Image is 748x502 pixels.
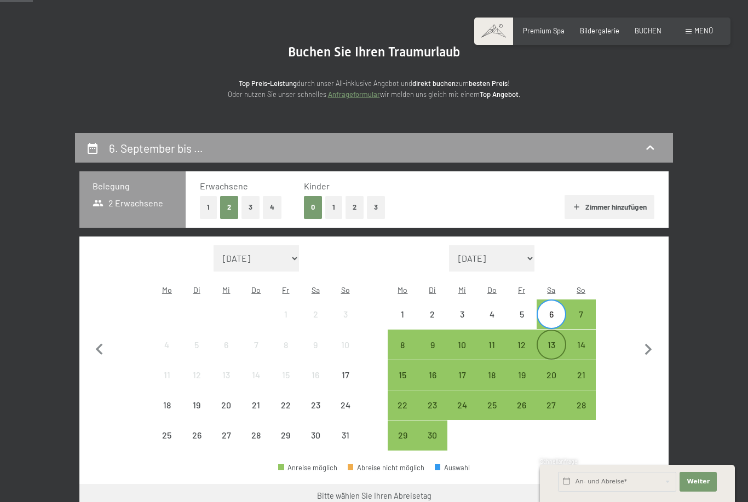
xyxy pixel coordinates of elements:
div: Abreise nicht möglich [330,390,360,420]
a: BUCHEN [635,26,661,35]
a: Anfrageformular [328,90,380,99]
div: Abreise nicht möglich [211,420,241,450]
div: 14 [567,341,595,368]
div: Abreise möglich [566,390,596,420]
abbr: Montag [398,285,407,295]
span: Weiter [687,477,710,486]
div: Abreise nicht möglich [271,390,301,420]
div: 19 [508,371,535,398]
div: Abreise möglich [537,299,566,329]
div: Fri Aug 08 2025 [271,330,301,359]
div: 10 [448,341,476,368]
div: 30 [419,431,446,458]
div: Sat Sep 13 2025 [537,330,566,359]
div: Tue Sep 02 2025 [418,299,447,329]
div: Abreise nicht möglich [301,390,330,420]
div: 25 [153,431,181,458]
p: durch unser All-inklusive Angebot und zum ! Oder nutzen Sie unser schnelles wir melden uns gleich... [155,78,593,100]
div: Abreise nicht möglich [152,390,182,420]
div: Abreise nicht möglich [241,330,271,359]
div: 31 [331,431,359,458]
button: Weiter [680,472,717,492]
div: 27 [212,431,240,458]
div: Sun Sep 07 2025 [566,299,596,329]
div: Abreise nicht möglich [301,330,330,359]
div: Abreise nicht möglich [241,360,271,390]
div: Abreise möglich [507,360,536,390]
button: 1 [325,196,342,218]
div: Wed Sep 24 2025 [447,390,477,420]
div: 16 [419,371,446,398]
a: Premium Spa [523,26,565,35]
div: Thu Aug 28 2025 [241,420,271,450]
div: 6 [538,310,565,337]
div: 8 [272,341,300,368]
div: Abreise nicht möglich [211,360,241,390]
div: Abreise nicht möglich [211,390,241,420]
div: Abreise nicht möglich [241,420,271,450]
div: 15 [389,371,416,398]
abbr: Dienstag [429,285,436,295]
div: Abreise nicht möglich [152,360,182,390]
div: Sun Aug 03 2025 [330,299,360,329]
div: 12 [183,371,210,398]
div: Wed Aug 13 2025 [211,360,241,390]
div: Wed Aug 20 2025 [211,390,241,420]
span: Bildergalerie [580,26,619,35]
div: Abreise nicht möglich [388,299,417,329]
div: 12 [508,341,535,368]
div: Mon Sep 29 2025 [388,420,417,450]
div: Abreise möglich [447,390,477,420]
div: Abreise nicht möglich [271,330,301,359]
div: 8 [389,341,416,368]
div: Fri Sep 26 2025 [507,390,536,420]
div: 1 [272,310,300,337]
div: Abreise möglich [507,390,536,420]
span: Erwachsene [200,181,248,191]
div: Fri Sep 19 2025 [507,360,536,390]
div: Abreise nicht möglich [301,420,330,450]
div: 10 [331,341,359,368]
div: 11 [478,341,505,368]
div: Fri Aug 01 2025 [271,299,301,329]
strong: Top Preis-Leistung [239,79,297,88]
div: Abreise nicht möglich [418,299,447,329]
div: Abreise nicht möglich [152,330,182,359]
div: 5 [183,341,210,368]
div: 29 [272,431,300,458]
button: 1 [200,196,217,218]
div: 15 [272,371,300,398]
abbr: Mittwoch [222,285,230,295]
div: 26 [183,431,210,458]
div: Sun Aug 24 2025 [330,390,360,420]
div: Thu Sep 11 2025 [477,330,507,359]
div: Abreise möglich [477,360,507,390]
span: Schnellanfrage [540,458,578,465]
div: Abreise möglich [507,330,536,359]
div: 9 [302,341,329,368]
div: Wed Aug 06 2025 [211,330,241,359]
div: Abreise möglich [388,330,417,359]
div: 23 [419,401,446,428]
div: Thu Aug 14 2025 [241,360,271,390]
div: Abreise nicht möglich [211,330,241,359]
div: 27 [538,401,565,428]
abbr: Freitag [282,285,289,295]
div: Sat Sep 27 2025 [537,390,566,420]
div: Tue Sep 30 2025 [418,420,447,450]
div: Mon Sep 22 2025 [388,390,417,420]
div: Abreise möglich [447,360,477,390]
div: 9 [419,341,446,368]
div: Abreise möglich [418,420,447,450]
div: 2 [419,310,446,337]
span: Kinder [304,181,330,191]
div: Wed Sep 10 2025 [447,330,477,359]
div: Abreise nicht möglich [330,299,360,329]
div: Mon Aug 18 2025 [152,390,182,420]
div: Abreise möglich [537,390,566,420]
div: Tue Aug 26 2025 [182,420,211,450]
div: Abreise möglich [447,330,477,359]
div: Thu Sep 04 2025 [477,299,507,329]
div: Abreise möglich [566,330,596,359]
